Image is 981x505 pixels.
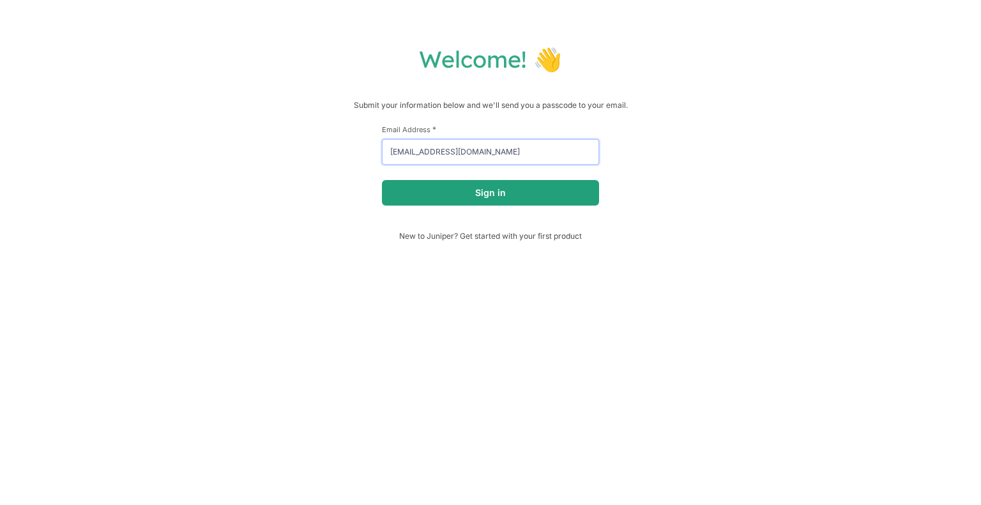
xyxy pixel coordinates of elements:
[382,139,599,165] input: email@example.com
[13,99,968,112] p: Submit your information below and we'll send you a passcode to your email.
[382,180,599,206] button: Sign in
[432,124,436,134] span: This field is required.
[382,124,599,134] label: Email Address
[382,231,599,241] span: New to Juniper? Get started with your first product
[13,45,968,73] h1: Welcome! 👋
